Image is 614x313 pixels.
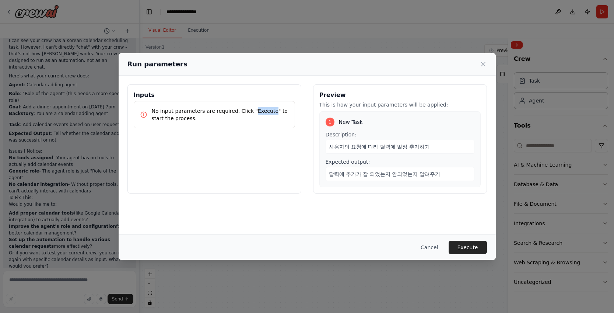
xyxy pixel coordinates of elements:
p: No input parameters are required. Click "Execute" to start the process. [152,107,289,122]
h2: Run parameters [127,59,187,69]
p: This is how your input parameters will be applied: [319,101,481,108]
span: 달력에 추가가 잘 되었는지 안되었는지 알려주기 [329,171,440,177]
h3: Preview [319,91,481,100]
span: New Task [339,118,363,126]
button: Cancel [415,241,444,254]
div: 1 [326,118,334,126]
span: Description: [326,132,357,138]
h3: Inputs [134,91,295,100]
button: Execute [449,241,487,254]
span: Expected output: [326,159,370,165]
span: 사용자의 요청에 따라 달력에 일정 추가하기 [329,144,430,150]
